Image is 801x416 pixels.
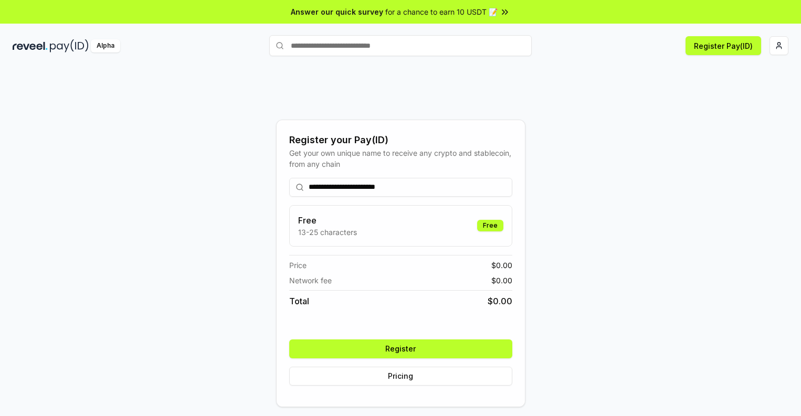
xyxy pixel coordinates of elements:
[289,275,332,286] span: Network fee
[50,39,89,52] img: pay_id
[91,39,120,52] div: Alpha
[289,367,512,386] button: Pricing
[291,6,383,17] span: Answer our quick survey
[491,260,512,271] span: $ 0.00
[298,227,357,238] p: 13-25 characters
[477,220,503,231] div: Free
[289,260,307,271] span: Price
[289,339,512,358] button: Register
[298,214,357,227] h3: Free
[686,36,761,55] button: Register Pay(ID)
[488,295,512,307] span: $ 0.00
[289,147,512,169] div: Get your own unique name to receive any crypto and stablecoin, from any chain
[13,39,48,52] img: reveel_dark
[491,275,512,286] span: $ 0.00
[385,6,498,17] span: for a chance to earn 10 USDT 📝
[289,133,512,147] div: Register your Pay(ID)
[289,295,309,307] span: Total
